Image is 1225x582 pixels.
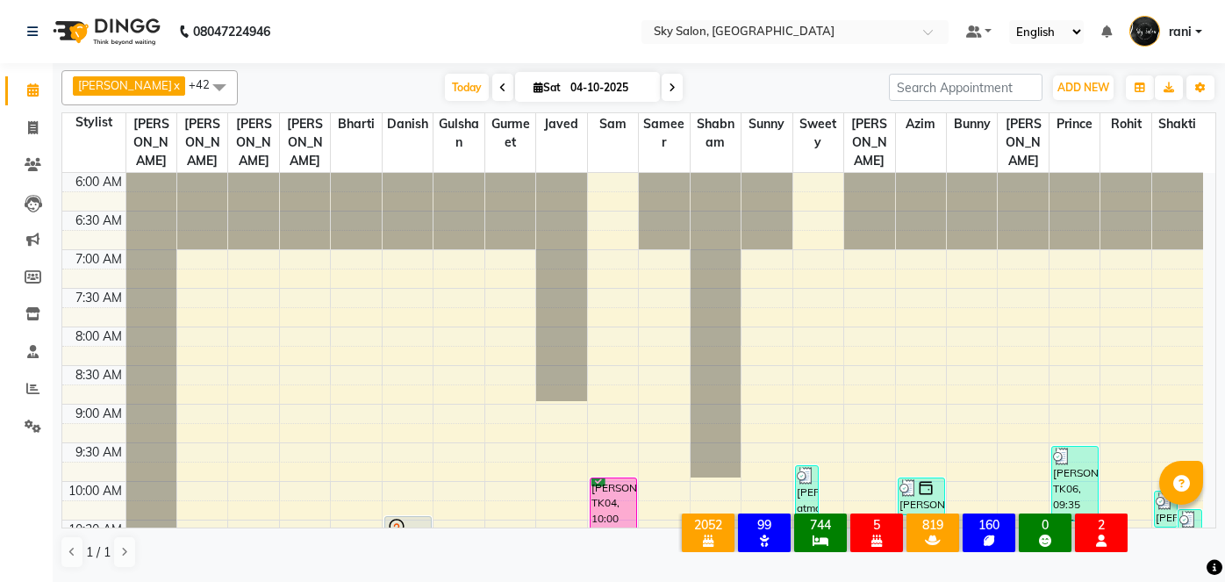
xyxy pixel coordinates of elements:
[383,113,433,135] span: Danish
[565,75,653,101] input: 2025-10-04
[485,113,535,154] span: gurmeet
[741,113,792,135] span: sunny
[947,113,997,135] span: Bunny
[280,113,330,172] span: [PERSON_NAME]
[588,113,638,135] span: sam
[72,327,125,346] div: 8:00 AM
[685,517,731,533] div: 2052
[1078,517,1124,533] div: 2
[1152,113,1203,135] span: shakti
[86,543,111,562] span: 1 / 1
[72,405,125,423] div: 9:00 AM
[385,517,431,552] div: [PERSON_NAME], TK03, 10:30 AM-11:00 AM, [DEMOGRAPHIC_DATA] - Side Hair Cut
[844,113,894,172] span: [PERSON_NAME]
[177,113,227,172] span: [PERSON_NAME]
[65,521,125,539] div: 10:30 AM
[854,517,899,533] div: 5
[78,78,172,92] span: [PERSON_NAME]
[72,289,125,307] div: 7:30 AM
[62,113,125,132] div: Stylist
[691,113,741,154] span: shabnam
[445,74,489,101] span: Today
[793,113,843,154] span: sweety
[741,517,787,533] div: 99
[1049,113,1100,135] span: prince
[433,113,484,154] span: Gulshan
[998,113,1048,172] span: [PERSON_NAME]
[126,113,176,172] span: [PERSON_NAME]
[899,478,944,514] div: [PERSON_NAME], TK05, 10:00 AM-10:30 AM, [DEMOGRAPHIC_DATA] - Basic Hair Cut (₹150)
[889,74,1042,101] input: Search Appointment
[331,113,381,135] span: bharti
[1129,16,1160,47] img: rani
[72,212,125,230] div: 6:30 AM
[72,366,125,384] div: 8:30 AM
[1053,75,1114,100] button: ADD NEW
[639,113,689,154] span: sameer
[1022,517,1068,533] div: 0
[228,113,278,172] span: [PERSON_NAME]
[1155,492,1177,527] div: [PERSON_NAME], TK07, 10:10 AM-10:40 AM, [DEMOGRAPHIC_DATA] - Basic Hair Cut (₹150)
[896,113,946,135] span: azim
[1052,447,1098,521] div: [PERSON_NAME], TK06, 09:35 AM-10:35 AM, [DEMOGRAPHIC_DATA] - Basic Hair Cut (₹150),[PERSON_NAME] ...
[1169,23,1192,41] span: rani
[910,517,956,533] div: 819
[65,482,125,500] div: 10:00 AM
[72,173,125,191] div: 6:00 AM
[45,7,165,56] img: logo
[193,7,270,56] b: 08047224946
[536,113,586,135] span: javed
[72,443,125,462] div: 9:30 AM
[1057,81,1109,94] span: ADD NEW
[189,77,223,91] span: +42
[1100,113,1150,135] span: rohit
[72,250,125,269] div: 7:00 AM
[172,78,180,92] a: x
[798,517,843,533] div: 744
[529,81,565,94] span: Sat
[966,517,1012,533] div: 160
